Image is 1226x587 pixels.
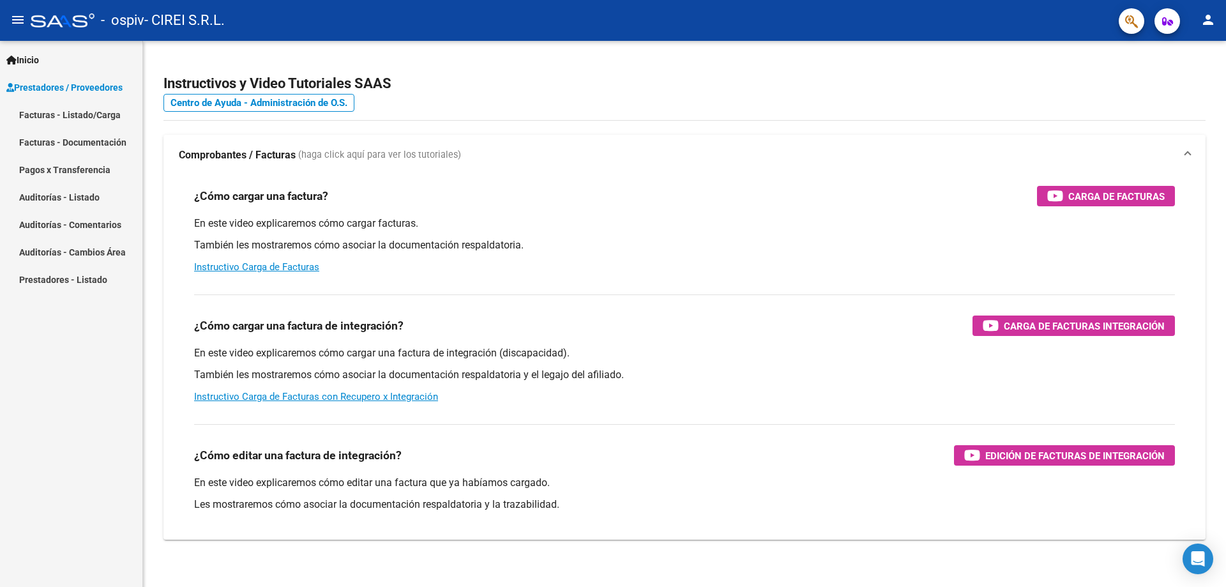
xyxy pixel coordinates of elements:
p: También les mostraremos cómo asociar la documentación respaldatoria y el legajo del afiliado. [194,368,1175,382]
span: - ospiv [101,6,144,34]
button: Edición de Facturas de integración [954,445,1175,466]
p: En este video explicaremos cómo cargar una factura de integración (discapacidad). [194,346,1175,360]
span: Carga de Facturas Integración [1004,318,1165,334]
span: (haga click aquí para ver los tutoriales) [298,148,461,162]
h2: Instructivos y Video Tutoriales SAAS [163,72,1206,96]
mat-expansion-panel-header: Comprobantes / Facturas (haga click aquí para ver los tutoriales) [163,135,1206,176]
span: Inicio [6,53,39,67]
p: En este video explicaremos cómo cargar facturas. [194,217,1175,231]
strong: Comprobantes / Facturas [179,148,296,162]
span: Carga de Facturas [1068,188,1165,204]
a: Centro de Ayuda - Administración de O.S. [163,94,354,112]
span: Edición de Facturas de integración [985,448,1165,464]
button: Carga de Facturas [1037,186,1175,206]
div: Open Intercom Messenger [1183,544,1213,574]
a: Instructivo Carga de Facturas con Recupero x Integración [194,391,438,402]
p: También les mostraremos cómo asociar la documentación respaldatoria. [194,238,1175,252]
p: En este video explicaremos cómo editar una factura que ya habíamos cargado. [194,476,1175,490]
span: - CIREI S.R.L. [144,6,225,34]
button: Carga de Facturas Integración [972,316,1175,336]
mat-icon: menu [10,12,26,27]
h3: ¿Cómo cargar una factura de integración? [194,317,404,335]
h3: ¿Cómo editar una factura de integración? [194,446,402,464]
span: Prestadores / Proveedores [6,80,123,95]
a: Instructivo Carga de Facturas [194,261,319,273]
h3: ¿Cómo cargar una factura? [194,187,328,205]
div: Comprobantes / Facturas (haga click aquí para ver los tutoriales) [163,176,1206,540]
p: Les mostraremos cómo asociar la documentación respaldatoria y la trazabilidad. [194,498,1175,512]
mat-icon: person [1200,12,1216,27]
